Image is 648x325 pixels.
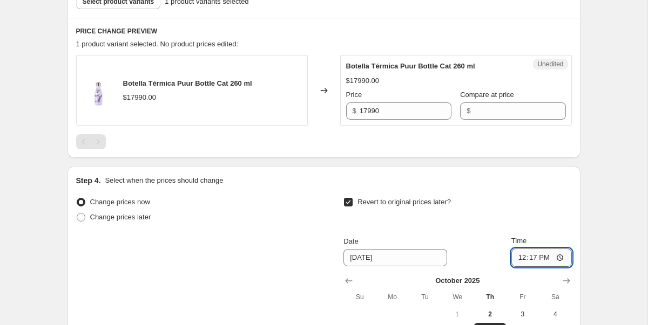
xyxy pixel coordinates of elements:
input: 12:00 [511,248,572,267]
span: $ [467,107,470,115]
span: 4 [543,310,567,319]
div: $17990.00 [123,92,156,103]
button: Wednesday October 1 2025 [441,306,474,323]
span: Su [348,293,372,301]
span: Price [346,91,362,99]
button: Show next month, November 2025 [559,273,574,288]
nav: Pagination [76,134,106,149]
h2: Step 4. [76,175,101,186]
span: Unedited [537,60,563,68]
span: Sa [543,293,567,301]
th: Thursday [474,288,506,306]
th: Sunday [343,288,376,306]
input: 10/2/2025 [343,249,447,266]
span: Fr [511,293,535,301]
span: Compare at price [460,91,514,99]
th: Monday [376,288,409,306]
span: Botella Térmica Puur Bottle Cat 260 ml [346,62,475,70]
img: botella_de_agua_termica_con_disno_de_gato_80x.jpg [82,74,114,107]
span: Change prices now [90,198,150,206]
span: Th [478,293,502,301]
th: Saturday [539,288,571,306]
button: Friday October 3 2025 [507,306,539,323]
p: Select when the prices should change [105,175,223,186]
div: $17990.00 [346,75,379,86]
span: 3 [511,310,535,319]
button: Show previous month, September 2025 [341,273,356,288]
button: Saturday October 4 2025 [539,306,571,323]
h6: PRICE CHANGE PREVIEW [76,27,572,36]
th: Wednesday [441,288,474,306]
span: $ [353,107,356,115]
th: Tuesday [409,288,441,306]
span: We [446,293,469,301]
span: Date [343,237,358,245]
span: 1 product variant selected. No product prices edited: [76,40,239,48]
span: 1 [446,310,469,319]
span: Change prices later [90,213,151,221]
button: Today Thursday October 2 2025 [474,306,506,323]
th: Friday [507,288,539,306]
span: Tu [413,293,437,301]
span: Time [511,237,526,245]
span: Revert to original prices later? [357,198,451,206]
span: Mo [381,293,404,301]
span: Botella Térmica Puur Bottle Cat 260 ml [123,79,252,87]
span: 2 [478,310,502,319]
